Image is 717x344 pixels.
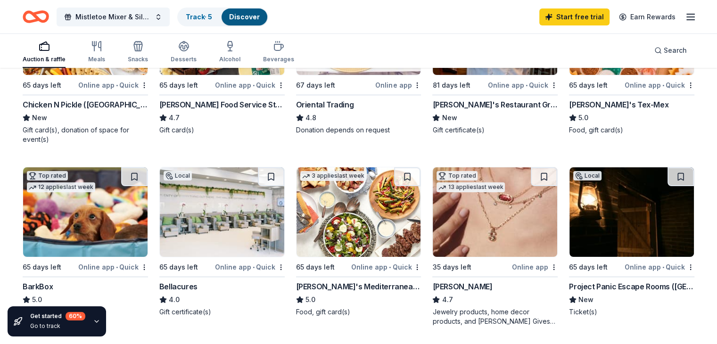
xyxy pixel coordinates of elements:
[159,167,285,317] a: Image for BellacuresLocal65 days leftOnline app•QuickBellacures4.0Gift certificate(s)
[613,8,681,25] a: Earn Rewards
[23,37,66,68] button: Auction & raffle
[32,112,47,123] span: New
[296,281,421,292] div: [PERSON_NAME]'s Mediterranean Cafe
[27,171,68,180] div: Top rated
[219,37,240,68] button: Alcohol
[488,79,558,91] div: Online app Quick
[432,125,558,135] div: Gift certificate(s)
[23,167,148,317] a: Image for BarkBoxTop rated12 applieslast week65 days leftOnline app•QuickBarkBox5.0Dog toy(s), do...
[159,99,285,110] div: [PERSON_NAME] Food Service Store
[297,167,421,257] img: Image for Taziki's Mediterranean Cafe
[229,13,260,21] a: Discover
[169,294,180,305] span: 4.0
[116,263,118,271] span: •
[578,294,593,305] span: New
[78,79,148,91] div: Online app Quick
[23,125,148,144] div: Gift card(s), donation of space for event(s)
[164,171,192,180] div: Local
[32,294,42,305] span: 5.0
[442,294,453,305] span: 4.7
[159,125,285,135] div: Gift card(s)
[569,125,694,135] div: Food, gift card(s)
[215,261,285,273] div: Online app Quick
[66,312,85,320] div: 60 %
[215,79,285,91] div: Online app Quick
[625,261,694,273] div: Online app Quick
[88,37,105,68] button: Meals
[432,307,558,326] div: Jewelry products, home decor products, and [PERSON_NAME] Gives Back event in-store or online (or ...
[569,307,694,317] div: Ticket(s)
[177,8,268,26] button: Track· 5Discover
[169,112,180,123] span: 4.7
[437,182,505,192] div: 13 applies last week
[432,262,471,273] div: 35 days left
[186,13,212,21] a: Track· 5
[569,167,694,257] img: Image for Project Panic Escape Rooms (Dallas)
[23,262,61,273] div: 65 days left
[569,80,608,91] div: 65 days left
[23,167,148,257] img: Image for BarkBox
[442,112,457,123] span: New
[526,82,527,89] span: •
[75,11,151,23] span: Mistletoe Mixer & Silent Auction
[389,263,391,271] span: •
[27,182,95,192] div: 12 applies last week
[128,37,148,68] button: Snacks
[375,79,421,91] div: Online app
[662,263,664,271] span: •
[573,171,602,180] div: Local
[662,82,664,89] span: •
[664,45,687,56] span: Search
[263,56,294,63] div: Beverages
[30,312,85,320] div: Get started
[578,112,588,123] span: 5.0
[88,56,105,63] div: Meals
[253,82,255,89] span: •
[296,307,421,317] div: Food, gift card(s)
[351,261,421,273] div: Online app Quick
[569,99,668,110] div: [PERSON_NAME]'s Tex-Mex
[437,171,478,180] div: Top rated
[433,167,557,257] img: Image for Kendra Scott
[296,80,335,91] div: 67 days left
[23,6,49,28] a: Home
[539,8,610,25] a: Start free trial
[159,307,285,317] div: Gift certificate(s)
[647,41,694,60] button: Search
[512,261,558,273] div: Online app
[23,99,148,110] div: Chicken N Pickle ([GEOGRAPHIC_DATA])
[159,80,198,91] div: 65 days left
[569,281,694,292] div: Project Panic Escape Rooms ([GEOGRAPHIC_DATA])
[569,262,608,273] div: 65 days left
[30,322,85,330] div: Go to track
[159,262,198,273] div: 65 days left
[432,99,558,110] div: [PERSON_NAME]'s Restaurant Group
[160,167,284,257] img: Image for Bellacures
[569,167,694,317] a: Image for Project Panic Escape Rooms (Dallas)Local65 days leftOnline app•QuickProject Panic Escap...
[23,281,53,292] div: BarkBox
[23,80,61,91] div: 65 days left
[128,56,148,63] div: Snacks
[296,99,354,110] div: Oriental Trading
[159,281,198,292] div: Bellacures
[23,56,66,63] div: Auction & raffle
[171,56,197,63] div: Desserts
[305,112,316,123] span: 4.8
[57,8,170,26] button: Mistletoe Mixer & Silent Auction
[296,125,421,135] div: Donation depends on request
[263,37,294,68] button: Beverages
[432,281,492,292] div: [PERSON_NAME]
[253,263,255,271] span: •
[116,82,118,89] span: •
[219,56,240,63] div: Alcohol
[432,167,558,326] a: Image for Kendra ScottTop rated13 applieslast week35 days leftOnline app[PERSON_NAME]4.7Jewelry p...
[171,37,197,68] button: Desserts
[625,79,694,91] div: Online app Quick
[296,167,421,317] a: Image for Taziki's Mediterranean Cafe3 applieslast week65 days leftOnline app•Quick[PERSON_NAME]'...
[296,262,335,273] div: 65 days left
[300,171,366,181] div: 3 applies last week
[305,294,315,305] span: 5.0
[432,80,470,91] div: 81 days left
[78,261,148,273] div: Online app Quick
